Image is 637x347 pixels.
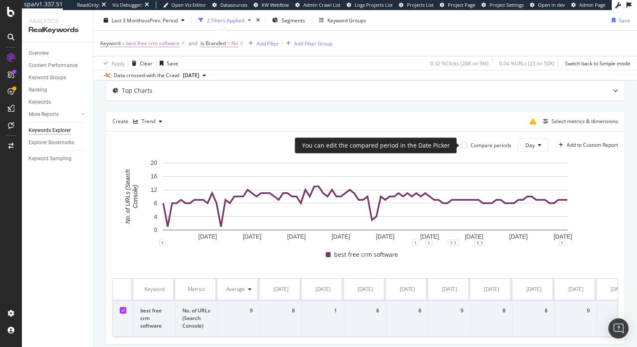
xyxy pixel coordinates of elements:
[100,40,120,47] span: Keyword
[269,13,308,27] button: Segments
[167,59,178,67] div: Save
[198,233,217,240] text: [DATE]
[525,142,535,149] span: Day
[257,40,279,47] div: Add Filter
[393,307,421,315] div: 8
[245,38,279,48] button: Add Filter
[482,2,524,8] a: Project Settings
[435,307,463,315] div: 9
[201,40,226,47] span: Is Branded
[540,116,618,126] button: Select metrics & dimensions
[452,239,459,246] div: 1
[225,307,253,315] div: 9
[530,2,565,8] a: Open in dev
[294,40,332,47] div: Add Filter Group
[479,239,485,246] div: 1
[358,285,373,293] div: [DATE]
[309,307,337,315] div: 1
[130,115,166,128] button: Trend
[112,59,125,67] div: Apply
[122,40,125,47] span: =
[231,38,238,49] span: No
[273,285,289,293] div: [DATE]
[295,2,340,8] a: Admin Crawl List
[327,16,366,24] div: Keyword Groups
[448,2,475,8] span: Project Page
[134,300,176,337] td: best free crm software
[608,13,630,27] button: Save
[140,285,169,293] div: Keyword
[474,239,481,246] div: 1
[29,61,78,70] div: Content Performance
[29,17,86,25] div: Analytics
[29,73,66,82] div: Keyword Groups
[579,2,605,8] span: Admin Page
[150,186,157,193] text: 12
[29,154,87,163] a: Keyword Sampling
[555,138,618,152] button: Add to Custom Report
[562,56,630,70] button: Switch back to Simple mode
[220,2,247,8] span: Datasources
[559,239,565,246] div: 1
[171,2,206,8] span: Open Viz Editor
[159,239,166,246] div: 1
[518,138,549,152] button: Day
[132,185,139,208] text: Console)
[351,307,379,315] div: 8
[154,213,157,220] text: 4
[430,59,489,67] div: 0.32 % Clicks ( 28K on 9M )
[412,239,419,246] div: 1
[188,39,197,47] button: and
[176,300,218,337] td: No. of URLs (Search Console)
[267,307,295,315] div: 8
[128,56,153,70] button: Clear
[619,16,630,24] div: Save
[484,285,499,293] div: [DATE]
[334,250,398,260] span: best free crm software
[316,285,331,293] div: [DATE]
[112,159,618,243] svg: A chart.
[29,73,87,82] a: Keyword Groups
[114,72,179,79] div: Data crossed with the Crawl
[426,239,432,246] div: 1
[29,98,87,107] a: Keywords
[29,110,59,119] div: More Reports
[471,142,511,149] div: Compare periods
[142,119,155,124] div: Trend
[100,13,188,27] button: Last 3 MonthsvsPrev. Period
[163,2,206,8] a: Open Viz Editor
[154,200,157,207] text: 8
[183,72,199,79] span: 2025 Sep. 23rd
[610,285,626,293] div: [DATE]
[407,2,434,8] span: Projects List
[554,233,572,240] text: [DATE]
[254,2,289,8] a: KW Webflow
[29,86,47,94] div: Ranking
[283,38,332,48] button: Add Filter Group
[112,115,166,128] div: Create
[262,2,289,8] span: KW Webflow
[448,239,455,246] div: 1
[465,233,483,240] text: [DATE]
[526,285,541,293] div: [DATE]
[565,59,630,67] div: Switch back to Simple mode
[29,154,72,163] div: Keyword Sampling
[604,307,632,315] div: 9
[212,2,247,8] a: Datasources
[126,38,179,49] span: best free crm software
[154,227,157,234] text: 0
[490,2,524,8] span: Project Settings
[399,2,434,8] a: Projects List
[347,2,393,8] a: Logs Projects List
[124,169,131,223] text: No. of URLs (Search
[499,59,554,67] div: 0.04 % URLs ( 23 on 50K )
[29,138,74,147] div: Explorer Bookmarks
[112,16,145,24] span: Last 3 Months
[188,40,197,47] div: and
[538,2,565,8] span: Open in dev
[227,40,230,47] span: =
[145,16,178,24] span: vs Prev. Period
[226,285,245,293] div: Average
[376,233,394,240] text: [DATE]
[303,2,340,8] span: Admin Crawl List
